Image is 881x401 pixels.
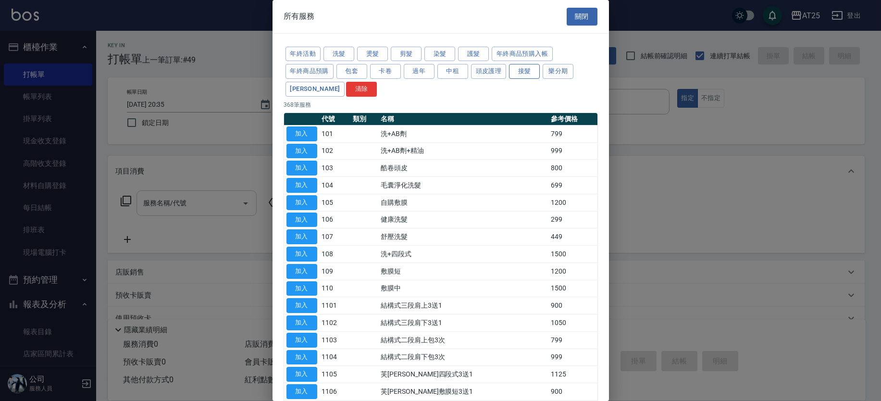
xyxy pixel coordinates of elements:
button: 加入 [286,333,317,348]
button: 染髮 [424,47,455,62]
td: 洗+AB劑 [378,125,548,142]
td: 1125 [548,366,597,383]
td: 敷膜短 [378,263,548,280]
button: 年終商品預購入帳 [492,47,553,62]
td: 結構式二段肩上包3次 [378,331,548,349]
td: 102 [320,142,350,160]
button: 洗髮 [323,47,354,62]
th: 參考價格 [548,113,597,125]
td: 110 [320,280,350,297]
button: [PERSON_NAME] [285,82,345,97]
td: 299 [548,211,597,228]
button: 過年 [404,64,434,79]
p: 368 筆服務 [284,100,597,109]
td: 1500 [548,280,597,297]
td: 敷膜中 [378,280,548,297]
td: 900 [548,383,597,401]
td: 104 [320,177,350,194]
button: 加入 [286,161,317,175]
td: 799 [548,331,597,349]
td: 芙[PERSON_NAME]四段式3送1 [378,366,548,383]
button: 加入 [286,213,317,227]
td: 101 [320,125,350,142]
td: 洗+四段式 [378,246,548,263]
td: 1200 [548,263,597,280]
td: 900 [548,297,597,314]
td: 酷卷頭皮 [378,160,548,177]
button: 加入 [286,298,317,313]
td: 106 [320,211,350,228]
td: 結構式三段肩上3送1 [378,297,548,314]
td: 999 [548,142,597,160]
td: 1200 [548,194,597,211]
button: 加入 [286,350,317,365]
button: 年終活動 [285,47,321,62]
button: 加入 [286,178,317,193]
td: 結構式二段肩下包3次 [378,349,548,366]
td: 699 [548,177,597,194]
td: 799 [548,125,597,142]
button: 中租 [437,64,468,79]
button: 關閉 [567,8,597,25]
td: 1500 [548,246,597,263]
td: 芙[PERSON_NAME]敷膜短3送1 [378,383,548,401]
button: 加入 [286,384,317,399]
td: 1101 [320,297,350,314]
span: 所有服務 [284,12,315,21]
button: 接髮 [509,64,540,79]
button: 燙髮 [357,47,388,62]
td: 1103 [320,331,350,349]
td: 1050 [548,314,597,332]
td: 1105 [320,366,350,383]
button: 加入 [286,126,317,141]
button: 加入 [286,281,317,296]
td: 109 [320,263,350,280]
td: 800 [548,160,597,177]
th: 代號 [320,113,350,125]
button: 加入 [286,144,317,159]
td: 999 [548,349,597,366]
td: 1106 [320,383,350,401]
td: 結構式三段肩下3送1 [378,314,548,332]
td: 健康洗髮 [378,211,548,228]
button: 年終商品預購 [285,64,334,79]
button: 加入 [286,367,317,382]
td: 自購敷膜 [378,194,548,211]
button: 包套 [336,64,367,79]
button: 加入 [286,229,317,244]
td: 1102 [320,314,350,332]
td: 449 [548,228,597,246]
button: 護髮 [458,47,489,62]
th: 類別 [350,113,378,125]
button: 卡卷 [370,64,401,79]
th: 名稱 [378,113,548,125]
td: 1104 [320,349,350,366]
button: 樂分期 [543,64,573,79]
td: 105 [320,194,350,211]
button: 加入 [286,264,317,279]
td: 103 [320,160,350,177]
td: 舒壓洗髮 [378,228,548,246]
button: 加入 [286,247,317,262]
td: 107 [320,228,350,246]
td: 毛囊淨化洗髮 [378,177,548,194]
button: 加入 [286,315,317,330]
button: 清除 [346,82,377,97]
button: 加入 [286,195,317,210]
td: 108 [320,246,350,263]
td: 洗+AB劑+精油 [378,142,548,160]
button: 頭皮護理 [471,64,507,79]
button: 剪髮 [391,47,422,62]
